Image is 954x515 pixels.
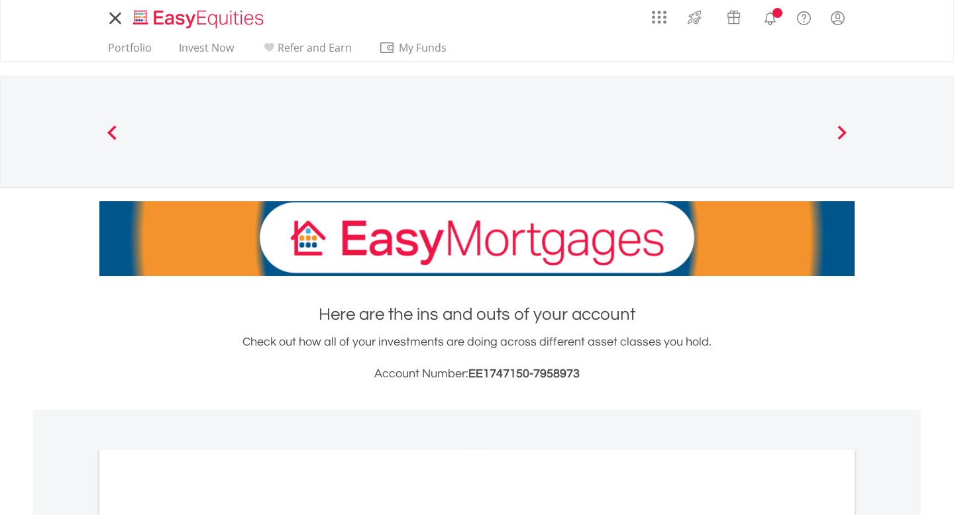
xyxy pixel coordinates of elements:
[753,3,787,30] a: Notifications
[278,40,352,55] span: Refer and Earn
[99,201,855,276] img: EasyMortage Promotion Banner
[821,3,855,32] a: My Profile
[652,10,666,24] img: grid-menu-icon.svg
[379,39,466,56] span: My Funds
[99,333,855,383] div: Check out how all of your investments are doing across different asset classes you hold.
[99,303,855,326] h1: Here are the ins and outs of your account
[714,3,753,28] a: Vouchers
[128,3,269,30] a: Home page
[723,7,745,28] img: vouchers-v2.svg
[174,41,239,62] a: Invest Now
[256,41,357,62] a: Refer and Earn
[131,8,269,30] img: EasyEquities_Logo.png
[643,3,675,24] a: AppsGrid
[787,3,821,30] a: FAQ's and Support
[684,7,706,28] img: thrive-v2.svg
[468,367,580,380] span: EE1747150-7958973
[103,41,157,62] a: Portfolio
[99,365,855,383] h3: Account Number:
